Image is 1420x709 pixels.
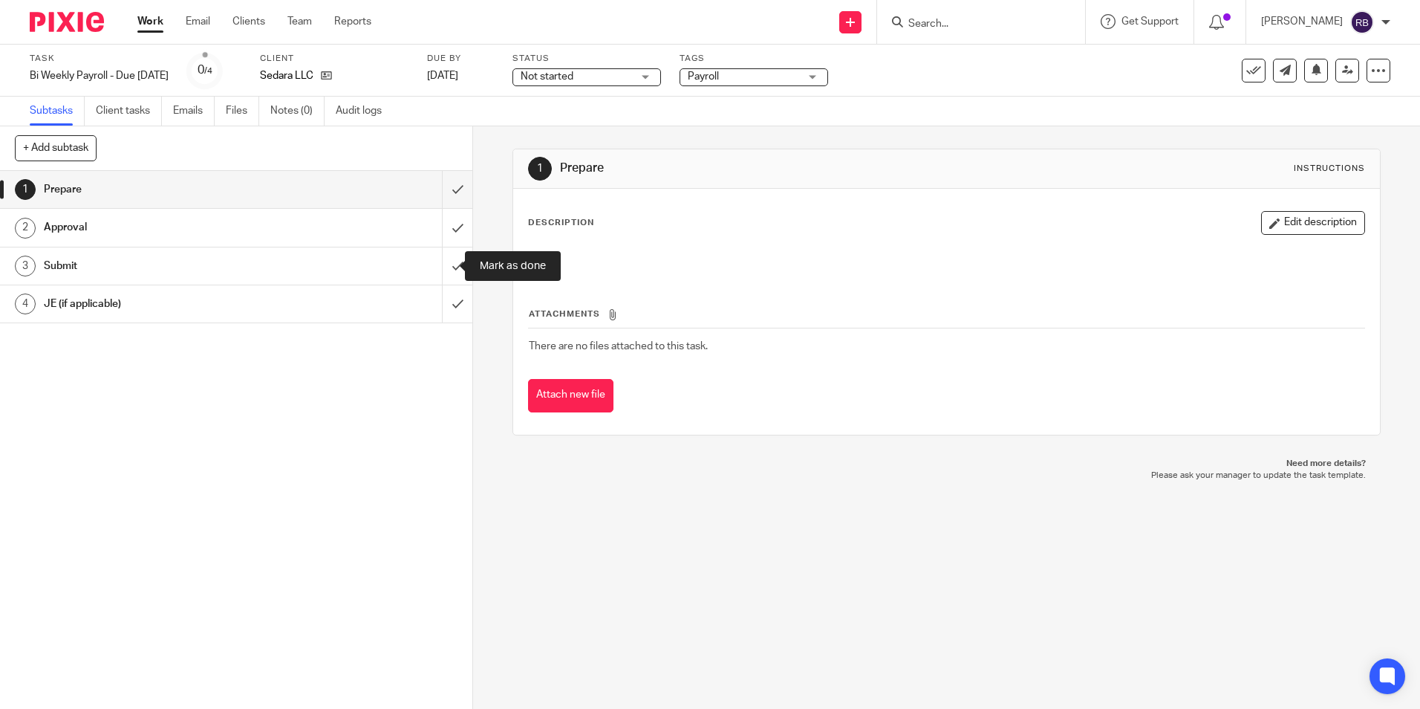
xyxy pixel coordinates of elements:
[30,97,85,126] a: Subtasks
[204,67,212,75] small: /4
[198,62,212,79] div: 0
[521,71,573,82] span: Not started
[30,12,104,32] img: Pixie
[512,53,661,65] label: Status
[44,178,299,201] h1: Prepare
[30,68,169,83] div: Bi Weekly Payroll - Due Wednesday
[44,255,299,277] h1: Submit
[1121,16,1179,27] span: Get Support
[15,135,97,161] button: + Add subtask
[1350,10,1374,34] img: svg%3E
[137,14,163,29] a: Work
[173,97,215,126] a: Emails
[907,18,1040,31] input: Search
[1261,211,1365,235] button: Edit description
[427,53,494,65] label: Due by
[1261,14,1343,29] p: [PERSON_NAME]
[260,68,313,83] p: Sedara LLC
[30,53,169,65] label: Task
[336,97,393,126] a: Audit logs
[44,293,299,315] h1: JE (if applicable)
[527,458,1365,470] p: Need more details?
[232,14,265,29] a: Clients
[334,14,371,29] a: Reports
[688,71,719,82] span: Payroll
[96,97,162,126] a: Client tasks
[270,97,325,126] a: Notes (0)
[15,218,36,239] div: 2
[44,216,299,239] h1: Approval
[680,53,828,65] label: Tags
[1294,163,1365,175] div: Instructions
[427,71,458,81] span: [DATE]
[528,217,594,229] p: Description
[15,179,36,200] div: 1
[30,68,169,83] div: Bi Weekly Payroll - Due [DATE]
[15,294,36,314] div: 4
[287,14,312,29] a: Team
[260,53,408,65] label: Client
[529,341,708,352] span: There are no files attached to this task.
[528,157,552,181] div: 1
[560,161,978,176] h1: Prepare
[529,310,600,318] span: Attachments
[226,97,259,126] a: Files
[527,470,1365,482] p: Please ask your manager to update the task template.
[186,14,210,29] a: Email
[528,379,613,412] button: Attach new file
[15,256,36,276] div: 3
